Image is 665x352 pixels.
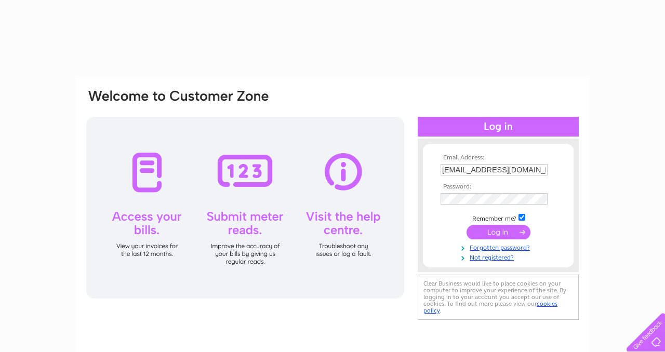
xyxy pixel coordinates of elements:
th: Email Address: [438,154,558,161]
div: Clear Business would like to place cookies on your computer to improve your experience of the sit... [418,275,579,320]
a: cookies policy [423,300,557,314]
th: Password: [438,183,558,191]
input: Submit [467,225,530,239]
td: Remember me? [438,212,558,223]
a: Not registered? [441,252,558,262]
a: Forgotten password? [441,242,558,252]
